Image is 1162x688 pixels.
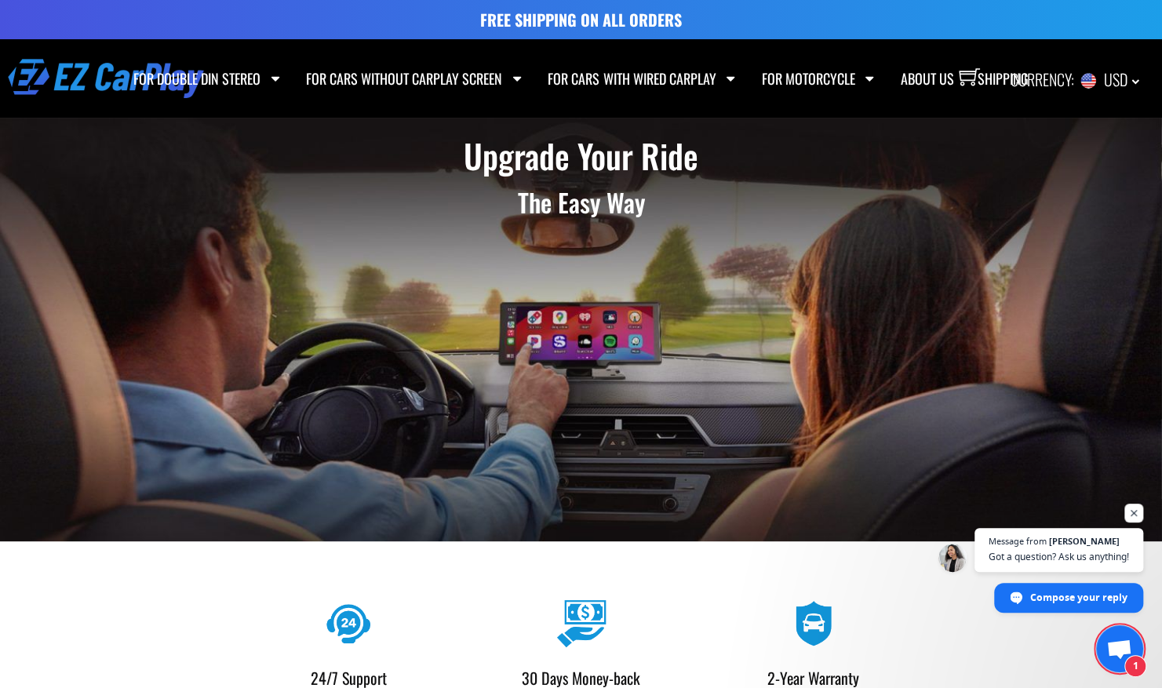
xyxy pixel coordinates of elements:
span: [PERSON_NAME] [1049,537,1120,545]
div: CURRENCY: [996,60,1154,97]
a: FOR CARS WITH WIRED CARPLAY [536,60,749,96]
a: SHIPPING [965,60,1040,96]
a: ABOUT US [888,60,965,96]
span: Got a question? Ask us anything! [989,549,1129,564]
a: FOR DOUBLE DIN STEREO [122,60,294,96]
span: 1 [1124,655,1146,677]
strong: FREE SHIPPING ON ALL ORDERS [480,8,682,31]
nav: Menu [122,60,1040,96]
a: Open chat [1096,625,1143,672]
span: Message from [989,537,1047,545]
a: FOR MOTORCYCLE [749,60,888,96]
a: FOR CARS WITHOUT CARPLAY SCREEN [294,60,536,96]
span: Compose your reply [1030,584,1127,611]
span: USD [1104,67,1139,91]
